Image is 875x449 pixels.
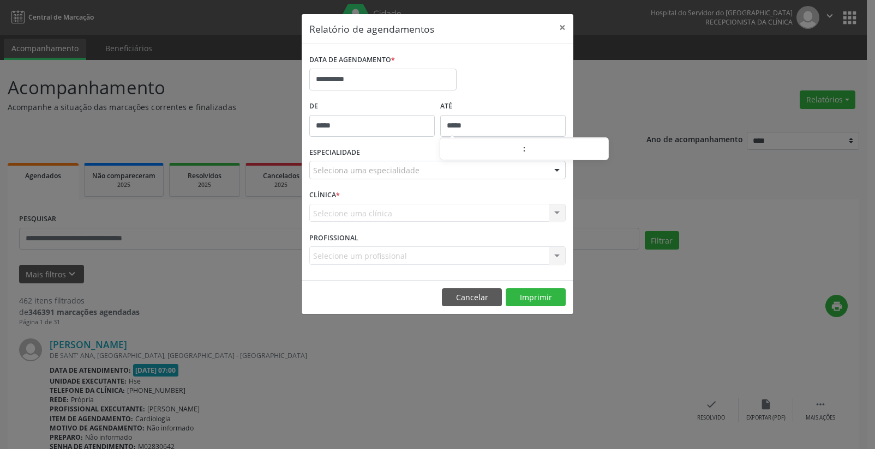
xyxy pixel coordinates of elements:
button: Close [552,14,573,41]
label: DATA DE AGENDAMENTO [309,52,395,69]
button: Imprimir [506,288,566,307]
label: PROFISSIONAL [309,229,358,246]
button: Cancelar [442,288,502,307]
input: Hour [440,139,523,161]
input: Minute [526,139,608,161]
label: ESPECIALIDADE [309,144,360,161]
span: : [523,138,526,160]
h5: Relatório de agendamentos [309,22,434,36]
label: CLÍNICA [309,187,340,204]
span: Seleciona uma especialidade [313,165,419,176]
label: ATÉ [440,98,566,115]
label: De [309,98,435,115]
